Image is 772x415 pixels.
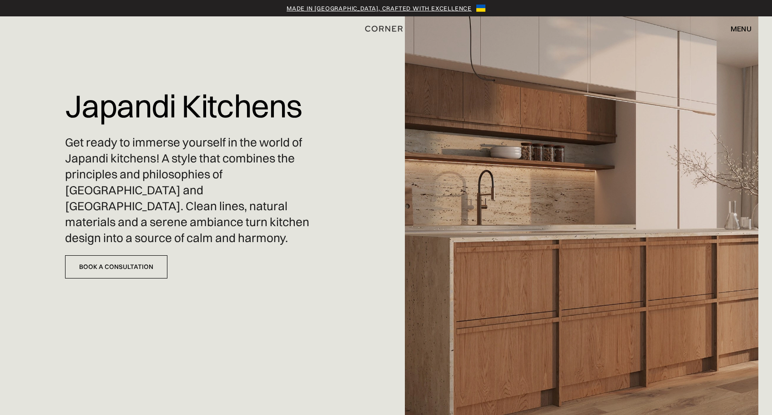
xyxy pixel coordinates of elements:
h1: Japandi Kitchens [65,82,302,130]
div: menu [722,21,752,36]
a: Book a Consultation [65,255,167,278]
div: menu [731,25,752,32]
a: home [355,23,417,35]
p: Get ready to immerse yourself in the world of Japandi kitchens! A style that combines the princip... [65,135,315,247]
a: Made in [GEOGRAPHIC_DATA], crafted with excellence [287,4,472,13]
